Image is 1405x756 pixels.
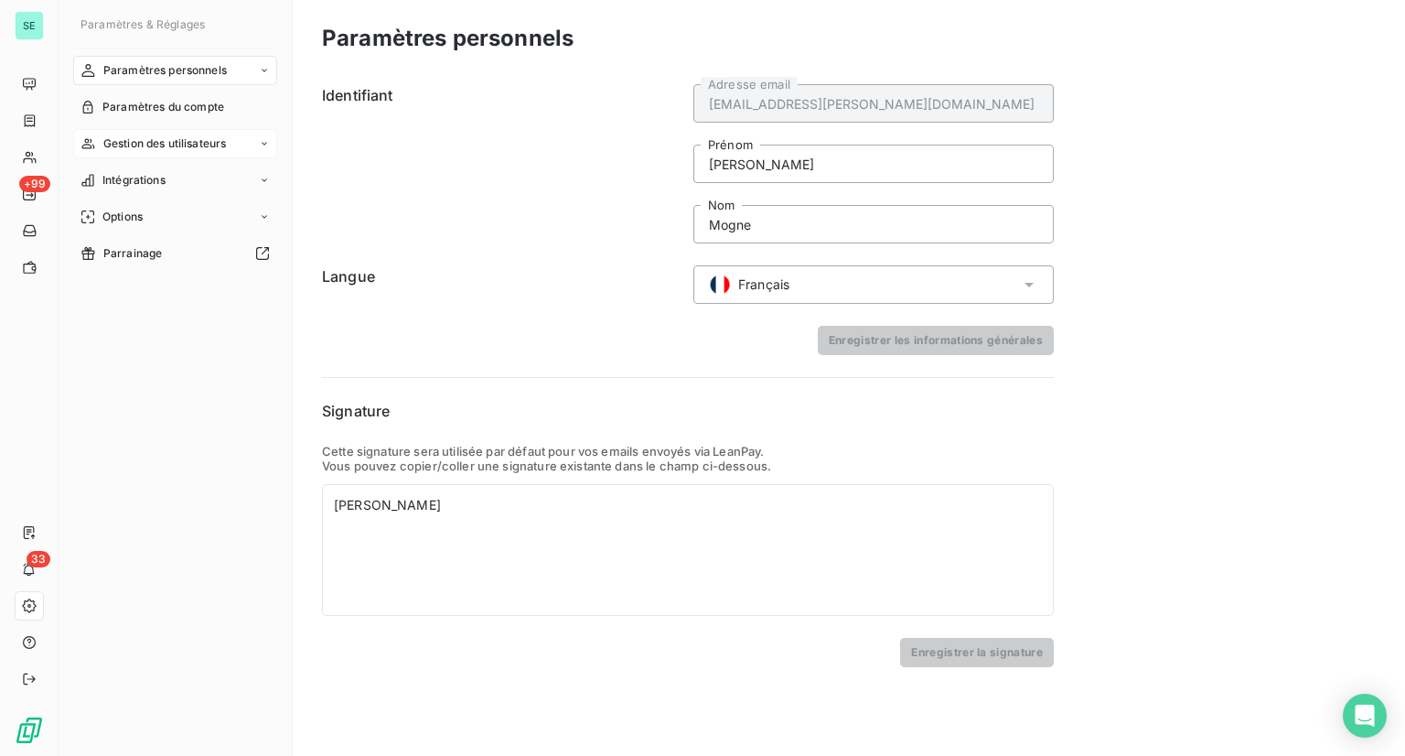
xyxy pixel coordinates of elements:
[103,245,163,262] span: Parrainage
[334,496,1042,514] div: [PERSON_NAME]
[103,62,227,79] span: Paramètres personnels
[322,444,1054,459] p: Cette signature sera utilisée par défaut pour vos emails envoyés via LeanPay.
[19,176,50,192] span: +99
[102,209,143,225] span: Options
[322,22,574,55] h3: Paramètres personnels
[322,84,682,243] h6: Identifiant
[102,99,224,115] span: Paramètres du compte
[73,239,277,268] a: Parrainage
[322,265,682,304] h6: Langue
[818,326,1054,355] button: Enregistrer les informations générales
[102,172,166,189] span: Intégrations
[1343,694,1387,738] div: Open Intercom Messenger
[27,551,50,567] span: 33
[15,11,44,40] div: SE
[738,275,789,294] span: Français
[80,17,205,31] span: Paramètres & Réglages
[322,459,1054,473] p: Vous pouvez copier/coller une signature existante dans le champ ci-dessous.
[322,400,1054,422] h6: Signature
[103,135,227,152] span: Gestion des utilisateurs
[693,84,1054,123] input: placeholder
[693,205,1054,243] input: placeholder
[693,145,1054,183] input: placeholder
[15,716,44,745] img: Logo LeanPay
[900,638,1054,667] button: Enregistrer la signature
[73,92,277,122] a: Paramètres du compte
